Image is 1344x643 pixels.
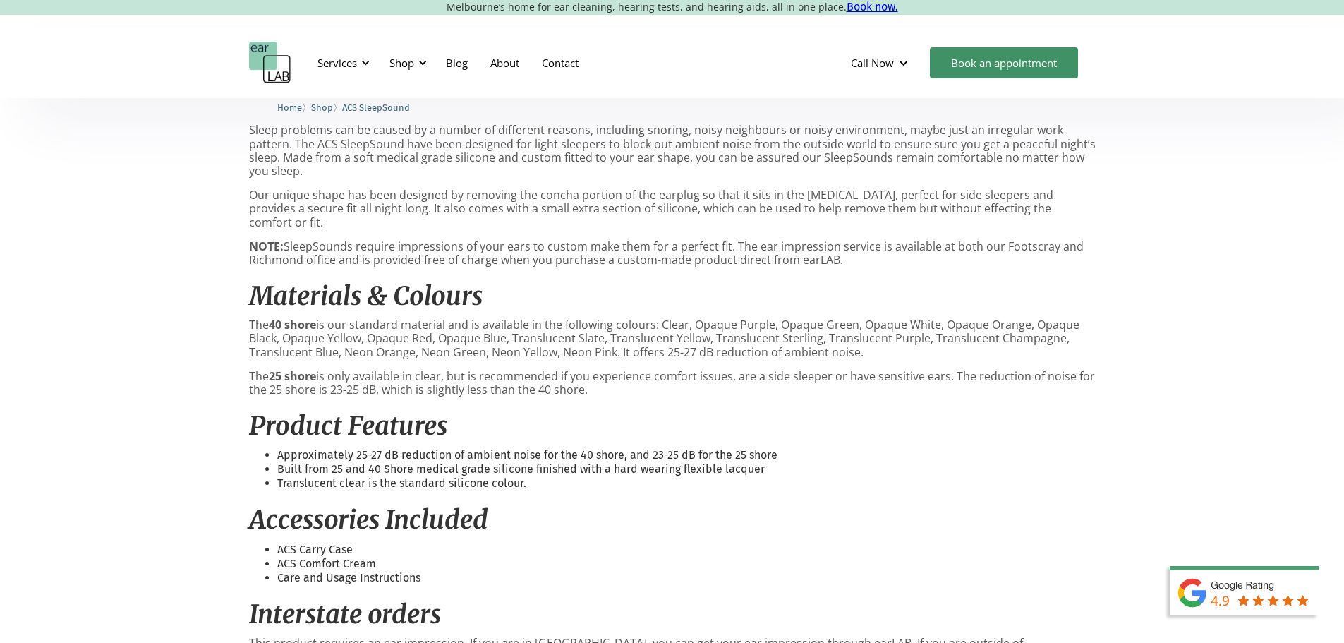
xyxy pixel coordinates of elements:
[311,100,333,114] a: Shop
[435,42,479,83] a: Blog
[309,42,374,84] div: Services
[342,102,410,113] span: ACS SleepSound
[851,56,894,70] div: Call Now
[249,280,483,312] em: Materials & Colours
[479,42,531,83] a: About
[249,599,441,630] em: Interstate orders
[277,543,1096,557] li: ACS Carry Case
[930,47,1078,78] a: Book an appointment
[389,56,414,70] div: Shop
[249,42,291,84] a: home
[311,102,333,113] span: Shop
[249,504,488,536] em: Accessories Included
[277,448,1096,462] li: Approximately 25-27 dB reduction of ambient noise for the 40 shore, and 23-25 dB for the 25 shore
[277,557,1096,571] li: ACS Comfort Cream
[277,571,1096,585] li: Care and Usage Instructions
[269,317,316,332] strong: 40 shore
[317,56,357,70] div: Services
[249,240,1096,267] p: SleepSounds require impressions of your ears to custom make them for a perfect fit. The ear impre...
[531,42,590,83] a: Contact
[277,100,302,114] a: Home
[277,102,302,113] span: Home
[249,188,1096,229] p: Our unique shape has been designed by removing the concha portion of the earplug so that it sits ...
[249,124,1096,178] p: Sleep problems can be caused by a number of different reasons, including snoring, noisy neighbour...
[381,42,431,84] div: Shop
[249,410,447,442] em: Product Features
[249,318,1096,359] p: The is our standard material and is available in the following colours: Clear, Opaque Purple, Opa...
[249,370,1096,397] p: The is only available in clear, but is recommended if you experience comfort issues, are a side s...
[342,100,410,114] a: ACS SleepSound
[269,368,316,384] strong: 25 shore
[840,42,923,84] div: Call Now
[277,476,1096,491] li: Translucent clear is the standard silicone colour.
[249,239,284,254] strong: NOTE:
[311,100,342,115] li: 〉
[277,462,1096,476] li: Built from 25 and 40 Shore medical grade silicone finished with a hard wearing flexible lacquer
[277,100,311,115] li: 〉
